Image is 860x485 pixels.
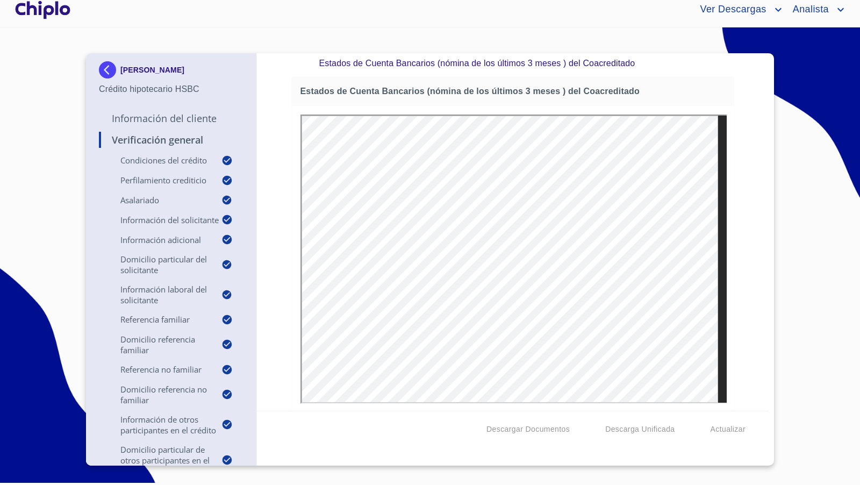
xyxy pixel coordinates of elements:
p: Estados de Cuenta Bancarios (nómina de los últimos 3 meses ) del Coacreditado [319,57,706,70]
div: [PERSON_NAME] [99,61,243,83]
p: Domicilio Particular del Solicitante [99,254,221,275]
iframe: Estados de Cuenta Bancarios (nómina de los últimos 3 meses ) del Coacreditado [300,115,728,404]
span: Descargar Documentos [486,423,570,436]
span: Analista [785,1,834,18]
p: [PERSON_NAME] [120,66,184,74]
img: Docupass spot blue [99,61,120,79]
p: Referencia Familiar [99,314,221,325]
p: Información del Solicitante [99,215,221,225]
p: Información adicional [99,234,221,245]
span: Actualizar [711,423,746,436]
span: Ver Descargas [692,1,771,18]
p: Domicilio Referencia Familiar [99,334,221,355]
p: Crédito hipotecario HSBC [99,83,243,96]
p: Referencia No Familiar [99,364,221,375]
p: Domicilio particular de otros participantes en el crédito [99,444,221,476]
p: Información de otros participantes en el crédito [99,414,221,436]
p: Asalariado [99,195,221,205]
span: Estados de Cuenta Bancarios (nómina de los últimos 3 meses ) del Coacreditado [300,85,730,97]
button: account of current user [692,1,784,18]
button: Actualizar [706,419,750,439]
p: Perfilamiento crediticio [99,175,221,186]
button: Descargar Documentos [482,419,574,439]
button: Descarga Unificada [601,419,679,439]
p: Domicilio Referencia No Familiar [99,384,221,405]
p: Verificación General [99,133,243,146]
p: Condiciones del Crédito [99,155,221,166]
p: Información del Cliente [99,112,243,125]
p: Información Laboral del Solicitante [99,284,221,305]
span: Descarga Unificada [605,423,675,436]
button: account of current user [785,1,847,18]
